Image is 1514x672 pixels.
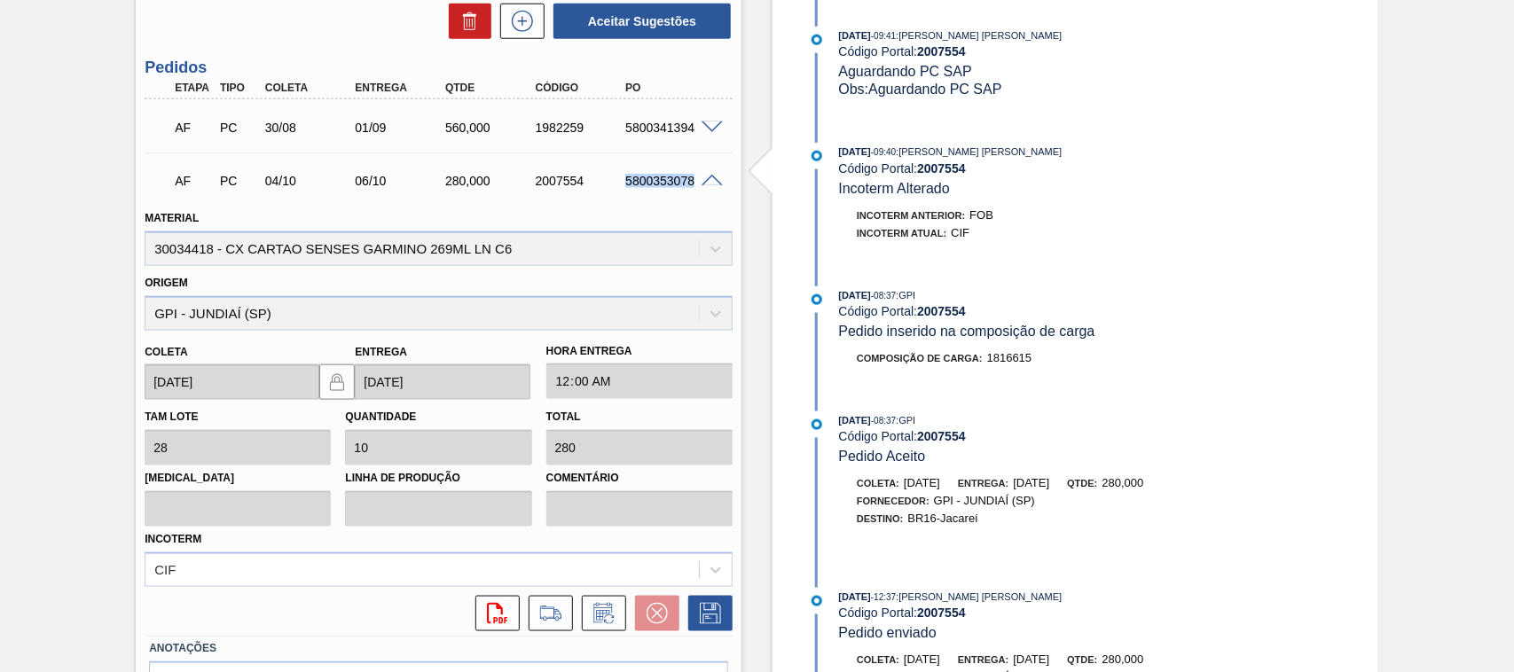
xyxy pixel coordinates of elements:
span: 1816615 [987,351,1032,364]
strong: 2007554 [917,429,966,443]
button: locked [319,364,355,400]
span: : [PERSON_NAME] [PERSON_NAME] [896,146,1062,157]
span: [DATE] [904,652,940,666]
span: Incoterm Atual: [857,228,946,238]
span: : [PERSON_NAME] [PERSON_NAME] [896,30,1062,41]
span: [DATE] [839,30,871,41]
label: Comentário [546,465,733,491]
div: Pedido de Compra [216,121,262,135]
span: [DATE] [1013,476,1049,489]
span: [DATE] [904,476,940,489]
strong: 2007554 [917,161,966,176]
span: FOB [969,208,993,222]
div: Etapa [170,82,216,94]
span: Coleta: [857,654,899,665]
img: locked [326,371,348,393]
label: Linha de Produção [345,465,531,491]
div: Entrega [350,82,451,94]
label: Tam lote [145,410,198,423]
img: atual [812,596,822,606]
input: dd/mm/yyyy [355,364,530,400]
label: Origem [145,277,188,289]
div: Aguardando Faturamento [170,108,216,147]
div: Tipo [216,82,262,94]
span: - 08:37 [871,416,896,426]
label: Entrega [355,346,407,358]
div: 5800341394 [621,121,721,135]
span: Entrega: [958,478,1008,488]
div: Informar alteração no pedido [573,596,626,631]
label: Coleta [145,346,187,358]
div: 2007554 [531,174,631,188]
label: Material [145,212,199,224]
div: PO [621,82,721,94]
p: AF [175,121,212,135]
div: 560,000 [441,121,541,135]
span: Pedido inserido na composição de carga [839,324,1095,339]
div: Qtde [441,82,541,94]
div: Código [531,82,631,94]
span: Pedido enviado [839,625,937,640]
span: Qtde: [1067,654,1097,665]
div: Abrir arquivo PDF [467,596,520,631]
img: atual [812,419,822,430]
span: 280,000 [1102,476,1144,489]
span: - 09:40 [871,147,896,157]
div: Ir para Composição de Carga [520,596,573,631]
div: Código Portal: [839,304,1260,318]
div: Nova sugestão [491,4,545,39]
div: Excluir Sugestões [440,4,491,39]
span: [DATE] [839,591,871,602]
span: Incoterm Alterado [839,181,950,196]
label: Anotações [149,636,728,661]
div: Aguardando Faturamento [170,161,216,200]
span: Entrega: [958,654,1008,665]
img: atual [812,35,822,45]
span: Obs: Aguardando PC SAP [839,82,1002,97]
span: Destino: [857,513,904,524]
div: 04/10/2025 [261,174,361,188]
div: 30/08/2025 [261,121,361,135]
img: atual [812,294,822,305]
span: Coleta: [857,478,899,488]
div: Código Portal: [839,429,1260,443]
span: Composição de Carga : [857,353,983,363]
div: Cancelar pedido [626,596,679,631]
div: Pedido de Compra [216,174,262,188]
span: BR16-Jacareí [908,512,978,525]
input: dd/mm/yyyy [145,364,319,400]
span: : GPI [896,415,915,426]
strong: 2007554 [917,606,966,620]
span: Aguardando PC SAP [839,64,972,79]
div: 01/09/2025 [350,121,451,135]
label: Total [546,410,581,423]
label: Incoterm [145,533,201,545]
div: 280,000 [441,174,541,188]
span: Incoterm Anterior: [857,210,965,221]
span: Qtde: [1067,478,1097,488]
span: Pedido Aceito [839,449,926,464]
div: Código Portal: [839,44,1260,59]
div: Aceitar Sugestões [545,2,733,41]
strong: 2007554 [917,304,966,318]
p: AF [175,174,212,188]
span: GPI - JUNDIAÍ (SP) [934,494,1035,507]
label: [MEDICAL_DATA] [145,465,331,491]
span: : GPI [896,290,915,301]
div: Salvar Pedido [679,596,733,631]
span: CIF [951,226,969,239]
div: 5800353078 [621,174,721,188]
div: Código Portal: [839,606,1260,620]
span: - 12:37 [871,592,896,602]
span: : [PERSON_NAME] [PERSON_NAME] [896,591,1062,602]
button: Aceitar Sugestões [553,4,731,39]
div: CIF [154,562,176,577]
div: Coleta [261,82,361,94]
div: 06/10/2025 [350,174,451,188]
span: [DATE] [839,290,871,301]
span: - 09:41 [871,31,896,41]
strong: 2007554 [917,44,966,59]
span: 280,000 [1102,652,1144,666]
span: [DATE] [1013,652,1049,666]
span: [DATE] [839,415,871,426]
